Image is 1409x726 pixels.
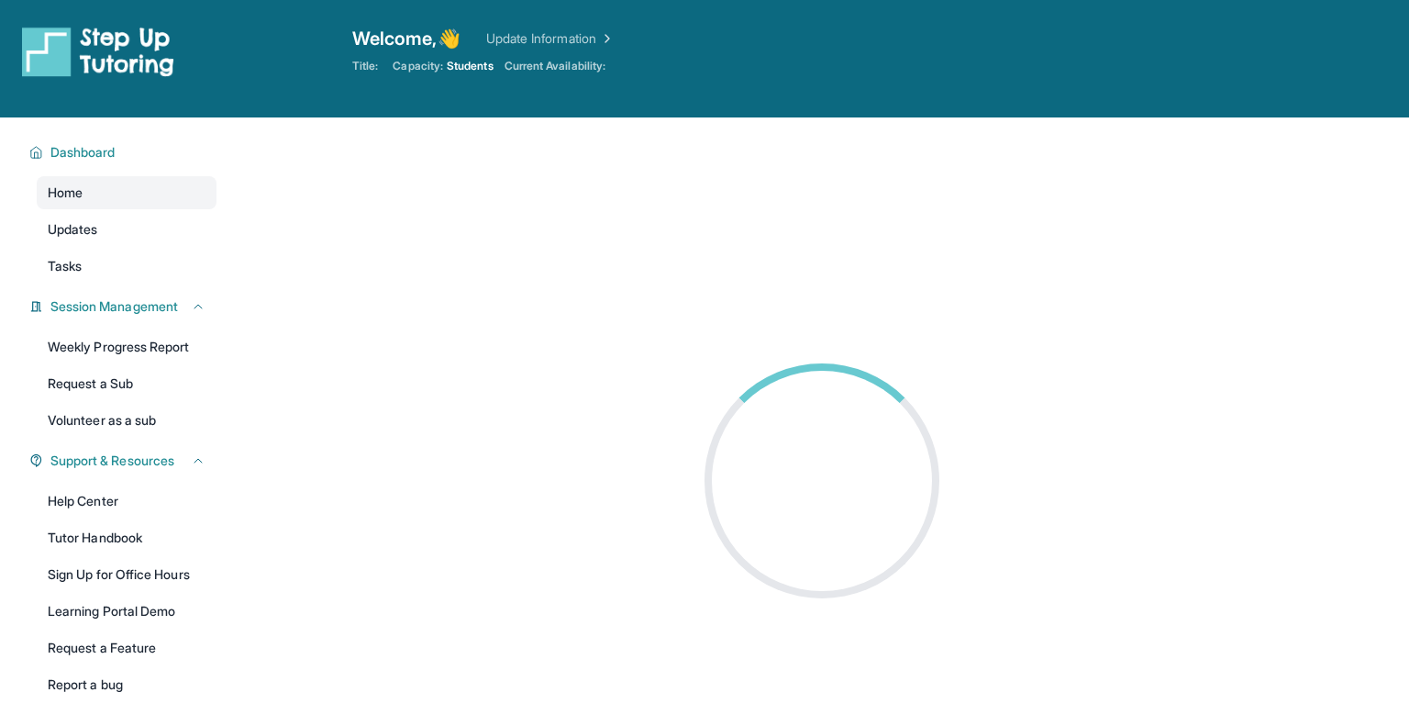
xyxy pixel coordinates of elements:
[352,26,460,51] span: Welcome, 👋
[393,59,443,73] span: Capacity:
[37,521,216,554] a: Tutor Handbook
[37,668,216,701] a: Report a bug
[37,367,216,400] a: Request a Sub
[352,59,378,73] span: Title:
[447,59,494,73] span: Students
[43,143,205,162] button: Dashboard
[50,143,116,162] span: Dashboard
[505,59,605,73] span: Current Availability:
[48,184,83,202] span: Home
[37,250,216,283] a: Tasks
[37,631,216,665] a: Request a Feature
[37,485,216,518] a: Help Center
[37,404,216,437] a: Volunteer as a sub
[48,257,82,275] span: Tasks
[486,29,615,48] a: Update Information
[50,452,174,470] span: Support & Resources
[22,26,174,77] img: logo
[48,220,98,239] span: Updates
[43,297,205,316] button: Session Management
[37,176,216,209] a: Home
[50,297,178,316] span: Session Management
[37,595,216,628] a: Learning Portal Demo
[37,213,216,246] a: Updates
[596,29,615,48] img: Chevron Right
[43,452,205,470] button: Support & Resources
[37,330,216,363] a: Weekly Progress Report
[37,558,216,591] a: Sign Up for Office Hours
